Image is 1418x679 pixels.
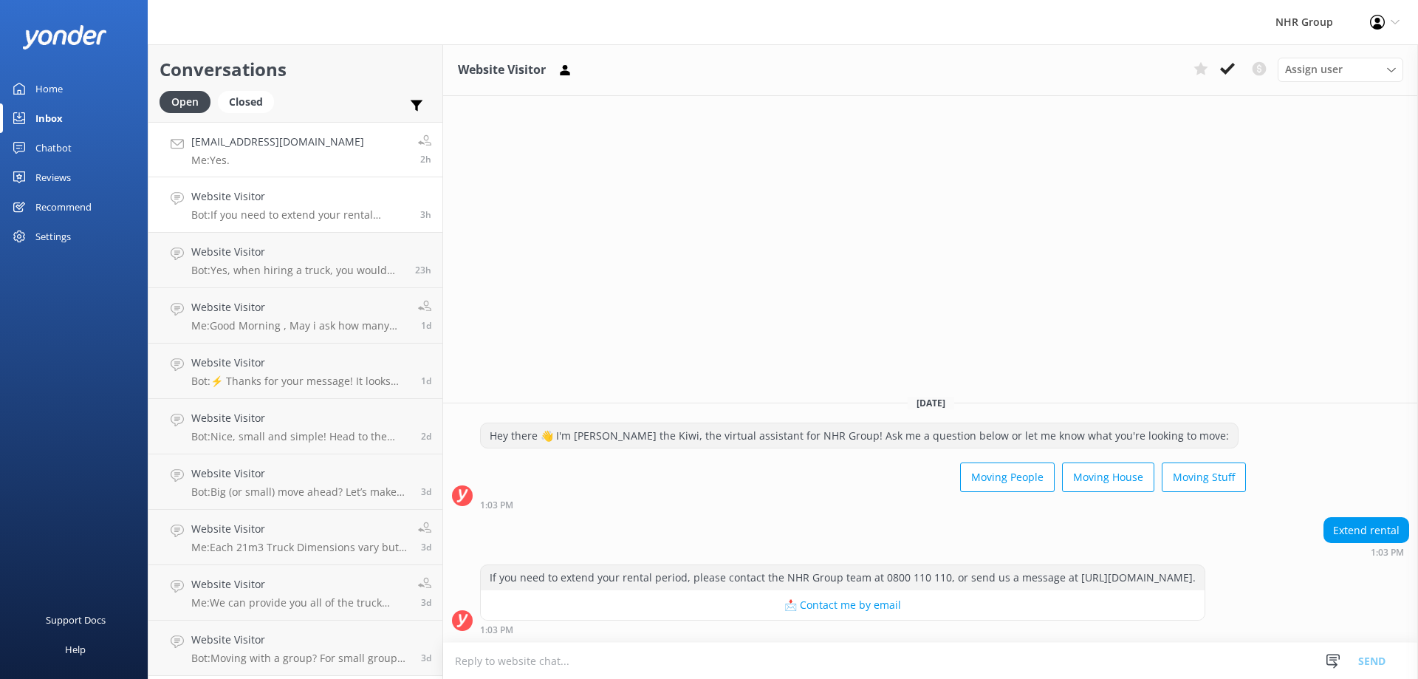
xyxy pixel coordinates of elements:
p: Bot: ⚡ Thanks for your message! It looks like this one might be best handled by our team directly... [191,375,410,388]
span: Sep 26 2025 04:32pm (UTC +12:00) Pacific/Auckland [415,264,431,276]
h4: Website Visitor [191,632,410,648]
span: Sep 24 2025 01:12pm (UTC +12:00) Pacific/Auckland [421,596,431,609]
div: Recommend [35,192,92,222]
a: Website VisitorBot:Nice, small and simple! Head to the quiz to see what will suit you best, if yo... [148,399,442,454]
h2: Conversations [160,55,431,83]
span: Sep 27 2025 01:03pm (UTC +12:00) Pacific/Auckland [420,208,431,221]
p: Bot: If you need to extend your rental period, please contact the NHR Group team at 0800 110 110,... [191,208,409,222]
span: [DATE] [908,397,954,409]
div: Chatbot [35,133,72,163]
h4: Website Visitor [191,188,409,205]
p: Me: Yes. [191,154,364,167]
h4: Website Visitor [191,299,407,315]
p: Me: Each 21m3 Truck Dimensions vary but they are around 1980mm high in the back box, we can advis... [191,541,407,554]
p: Bot: Moving with a group? For small groups of 1–5 people, you can enquire about our cars and SUVs... [191,652,410,665]
h4: Website Visitor [191,521,407,537]
p: Bot: Nice, small and simple! Head to the quiz to see what will suit you best, if you require furt... [191,430,410,443]
a: Website VisitorBot:Yes, when hiring a truck, you would need to pay the bond plus the daily rental... [148,233,442,288]
h4: [EMAIL_ADDRESS][DOMAIN_NAME] [191,134,364,150]
a: Website VisitorBot:⚡ Thanks for your message! It looks like this one might be best handled by our... [148,344,442,399]
h4: Website Visitor [191,244,404,260]
h4: Website Visitor [191,576,407,593]
a: Website VisitorMe:Good Morning , May i ask how many bedroom house stuff you are moving ? so i can... [148,288,442,344]
span: Sep 26 2025 09:37am (UTC +12:00) Pacific/Auckland [421,319,431,332]
div: Hey there 👋 I'm [PERSON_NAME] the Kiwi, the virtual assistant for NHR Group! Ask me a question be... [481,423,1238,448]
a: Closed [218,93,281,109]
span: Sep 26 2025 01:36am (UTC +12:00) Pacific/Auckland [421,375,431,387]
img: yonder-white-logo.png [22,25,107,50]
a: Website VisitorBot:Big (or small) move ahead? Let’s make sure you’ve got the right wheels. Take o... [148,454,442,510]
p: Bot: Yes, when hiring a truck, you would need to pay the bond plus the daily rental cost. The dai... [191,264,404,277]
div: Help [65,635,86,664]
div: Support Docs [46,605,106,635]
button: Moving People [960,463,1055,492]
p: Me: We can provide you all of the truck details that the ferry will need when you make the booking [191,596,407,610]
a: Open [160,93,218,109]
div: Inbox [35,103,63,133]
div: Closed [218,91,274,113]
strong: 1:03 PM [1371,548,1404,557]
strong: 1:03 PM [480,626,513,635]
button: 📩 Contact me by email [481,590,1205,620]
div: If you need to extend your rental period, please contact the NHR Group team at 0800 110 110, or s... [481,565,1205,590]
h3: Website Visitor [458,61,546,80]
div: Sep 27 2025 01:03pm (UTC +12:00) Pacific/Auckland [480,624,1205,635]
a: Website VisitorMe:We can provide you all of the truck details that the ferry will need when you m... [148,565,442,621]
span: Sep 27 2025 01:42pm (UTC +12:00) Pacific/Auckland [420,153,431,166]
div: Assign User [1278,58,1403,81]
div: Settings [35,222,71,251]
div: Sep 27 2025 01:03pm (UTC +12:00) Pacific/Auckland [1323,547,1409,557]
span: Sep 24 2025 12:18pm (UTC +12:00) Pacific/Auckland [421,652,431,664]
span: Sep 24 2025 02:06pm (UTC +12:00) Pacific/Auckland [421,485,431,498]
div: Reviews [35,163,71,192]
div: Open [160,91,210,113]
h4: Website Visitor [191,355,410,371]
p: Me: Good Morning , May i ask how many bedroom house stuff you are moving ? so i can guide you to ... [191,319,407,332]
div: Home [35,74,63,103]
span: Assign user [1285,61,1343,78]
button: Moving Stuff [1162,463,1246,492]
div: Extend rental [1324,518,1408,543]
span: Sep 25 2025 09:18am (UTC +12:00) Pacific/Auckland [421,430,431,443]
a: Website VisitorBot:Moving with a group? For small groups of 1–5 people, you can enquire about our... [148,621,442,676]
button: Moving House [1062,463,1154,492]
a: Website VisitorBot:If you need to extend your rental period, please contact the NHR Group team at... [148,177,442,233]
h4: Website Visitor [191,465,410,482]
h4: Website Visitor [191,410,410,426]
a: Website VisitorMe:Each 21m3 Truck Dimensions vary but they are around 1980mm high in the back box... [148,510,442,565]
a: [EMAIL_ADDRESS][DOMAIN_NAME]Me:Yes.2h [148,122,442,177]
div: Sep 27 2025 01:03pm (UTC +12:00) Pacific/Auckland [480,499,1246,510]
span: Sep 24 2025 01:19pm (UTC +12:00) Pacific/Auckland [421,541,431,553]
p: Bot: Big (or small) move ahead? Let’s make sure you’ve got the right wheels. Take our quick quiz ... [191,485,410,499]
strong: 1:03 PM [480,501,513,510]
